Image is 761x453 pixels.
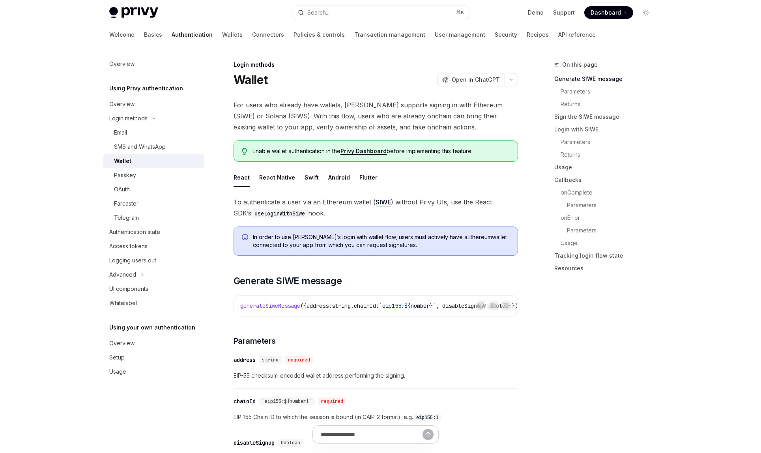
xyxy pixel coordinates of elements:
button: Send message [423,429,434,440]
svg: Tip [242,148,247,155]
a: Transaction management [354,25,425,44]
a: Usage [103,365,204,379]
button: Report incorrect code [476,300,486,311]
a: User management [435,25,485,44]
div: Advanced [109,270,136,279]
a: Dashboard [584,6,633,19]
span: Parameters [234,335,276,346]
a: Resources [554,262,658,275]
a: onComplete [554,186,658,199]
div: chainId [234,397,256,405]
a: onError [554,212,658,224]
button: Android [328,168,350,187]
a: Parameters [554,85,658,98]
span: generateSiweMessage [240,302,300,309]
a: API reference [558,25,596,44]
span: In order to use [PERSON_NAME]’s login with wallet flow, users must actively have a Ethereum walle... [253,233,510,249]
div: Whitelabel [109,298,137,308]
a: Connectors [252,25,284,44]
a: Wallet [103,154,204,168]
a: SMS and WhatsApp [103,140,204,154]
div: SMS and WhatsApp [114,142,166,152]
span: string [262,357,279,363]
div: OAuth [114,185,130,194]
button: Flutter [359,168,378,187]
button: Toggle dark mode [639,6,652,19]
a: Passkey [103,168,204,182]
a: Parameters [554,136,658,148]
span: ${ [404,302,411,309]
a: Wallets [222,25,243,44]
button: Toggle Advanced section [103,268,204,282]
span: `eip155: [379,302,404,309]
div: Login methods [109,114,148,123]
span: EIP-155 Chain ID to which the session is bound (in CAIP-2 format), e.g. . [234,412,518,422]
div: required [285,356,313,364]
div: Email [114,128,127,137]
button: Copy the contents from the code block [488,300,499,311]
a: Logging users out [103,253,204,268]
a: Usage [554,161,658,174]
span: ({ [300,302,307,309]
a: Overview [103,57,204,71]
div: Authentication state [109,227,160,237]
a: Telegram [103,211,204,225]
img: light logo [109,7,158,18]
span: `eip155:${number}` [262,398,312,404]
a: Privy Dashboard [340,148,387,155]
button: Swift [305,168,319,187]
a: Callbacks [554,174,658,186]
a: Tracking login flow state [554,249,658,262]
button: React [234,168,250,187]
a: Support [553,9,575,17]
span: To authenticate a user via an Ethereum wallet ( ) without Privy UIs, use the React SDK’s hook. [234,197,518,219]
span: Open in ChatGPT [452,76,500,84]
span: Enable wallet authentication in the before implementing this feature. [252,147,509,155]
div: Farcaster [114,199,138,208]
a: Recipes [527,25,549,44]
span: EIP-55 checksum-encoded wallet address performing the signing. [234,371,518,380]
div: address [234,356,256,364]
div: UI components [109,284,148,294]
div: Wallet [114,156,131,166]
button: Open in ChatGPT [437,73,505,86]
a: Authentication state [103,225,204,239]
a: Security [495,25,517,44]
div: required [318,397,346,405]
div: Usage [109,367,126,376]
a: Usage [554,237,658,249]
span: ⌘ K [456,9,464,16]
div: Setup [109,353,125,362]
a: Access tokens [103,239,204,253]
a: Parameters [554,224,658,237]
a: Login with SIWE [554,123,658,136]
div: Overview [109,59,135,69]
button: Open search [292,6,469,20]
a: Overview [103,336,204,350]
a: Authentication [172,25,213,44]
span: string [332,302,351,309]
span: , [351,302,354,309]
a: Returns [554,148,658,161]
button: Ask AI [501,300,511,311]
a: Email [103,125,204,140]
div: Overview [109,99,135,109]
span: }) [512,302,518,309]
h5: Using your own authentication [109,323,195,332]
span: } [430,302,433,309]
a: Parameters [554,199,658,212]
a: Returns [554,98,658,110]
a: Demo [528,9,544,17]
span: : [486,302,490,309]
a: Basics [144,25,162,44]
span: chainId: [354,302,379,309]
button: React Native [259,168,295,187]
div: Logging users out [109,256,156,265]
div: Passkey [114,170,136,180]
span: Dashboard [591,9,621,17]
div: Login methods [234,61,518,69]
div: Overview [109,339,135,348]
div: Search... [307,8,329,17]
a: Farcaster [103,197,204,211]
h1: Wallet [234,73,268,87]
